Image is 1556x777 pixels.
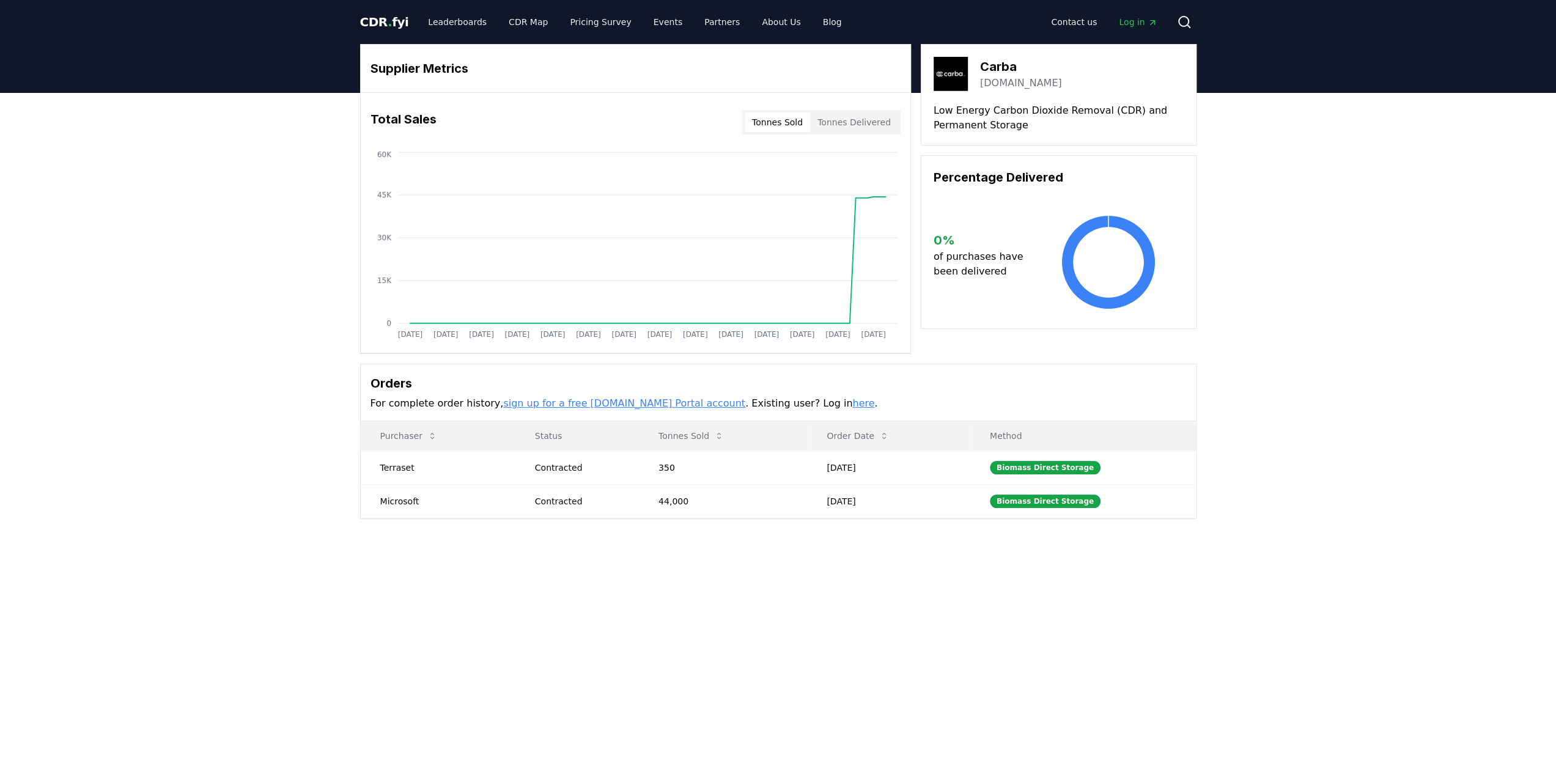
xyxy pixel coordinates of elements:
[934,103,1184,133] p: Low Energy Carbon Dioxide Removal (CDR) and Permanent Storage
[371,396,1186,411] p: For complete order history, . Existing user? Log in .
[377,150,391,159] tspan: 60K
[718,330,743,339] tspan: [DATE]
[611,330,636,339] tspan: [DATE]
[980,76,1062,90] a: [DOMAIN_NAME]
[1109,11,1167,33] a: Log in
[754,330,779,339] tspan: [DATE]
[934,231,1033,249] h3: 0 %
[817,424,899,448] button: Order Date
[695,11,750,33] a: Partners
[560,11,641,33] a: Pricing Survey
[852,397,874,409] a: here
[371,424,447,448] button: Purchaser
[397,330,422,339] tspan: [DATE]
[386,319,391,328] tspan: 0
[807,484,970,518] td: [DATE]
[934,57,968,91] img: Carba-logo
[810,112,898,132] button: Tonnes Delivered
[469,330,494,339] tspan: [DATE]
[639,451,807,484] td: 350
[418,11,851,33] nav: Main
[499,11,558,33] a: CDR Map
[535,495,629,507] div: Contracted
[644,11,692,33] a: Events
[807,451,970,484] td: [DATE]
[825,330,850,339] tspan: [DATE]
[377,276,391,285] tspan: 15K
[388,15,392,29] span: .
[647,330,672,339] tspan: [DATE]
[360,13,409,31] a: CDR.fyi
[371,110,437,134] h3: Total Sales
[371,374,1186,392] h3: Orders
[576,330,601,339] tspan: [DATE]
[535,462,629,474] div: Contracted
[1119,16,1157,28] span: Log in
[649,424,734,448] button: Tonnes Sold
[980,430,1186,442] p: Method
[540,330,565,339] tspan: [DATE]
[934,168,1184,186] h3: Percentage Delivered
[752,11,810,33] a: About Us
[360,15,409,29] span: CDR fyi
[639,484,807,518] td: 44,000
[990,495,1101,508] div: Biomass Direct Storage
[934,249,1033,279] p: of purchases have been delivered
[503,397,745,409] a: sign up for a free [DOMAIN_NAME] Portal account
[377,191,391,199] tspan: 45K
[1041,11,1107,33] a: Contact us
[361,484,515,518] td: Microsoft
[813,11,852,33] a: Blog
[861,330,886,339] tspan: [DATE]
[980,57,1062,76] h3: Carba
[1041,11,1167,33] nav: Main
[790,330,815,339] tspan: [DATE]
[371,59,901,78] h3: Supplier Metrics
[504,330,529,339] tspan: [DATE]
[745,112,810,132] button: Tonnes Sold
[525,430,629,442] p: Status
[683,330,708,339] tspan: [DATE]
[433,330,458,339] tspan: [DATE]
[361,451,515,484] td: Terraset
[418,11,496,33] a: Leaderboards
[990,461,1101,474] div: Biomass Direct Storage
[377,234,391,242] tspan: 30K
